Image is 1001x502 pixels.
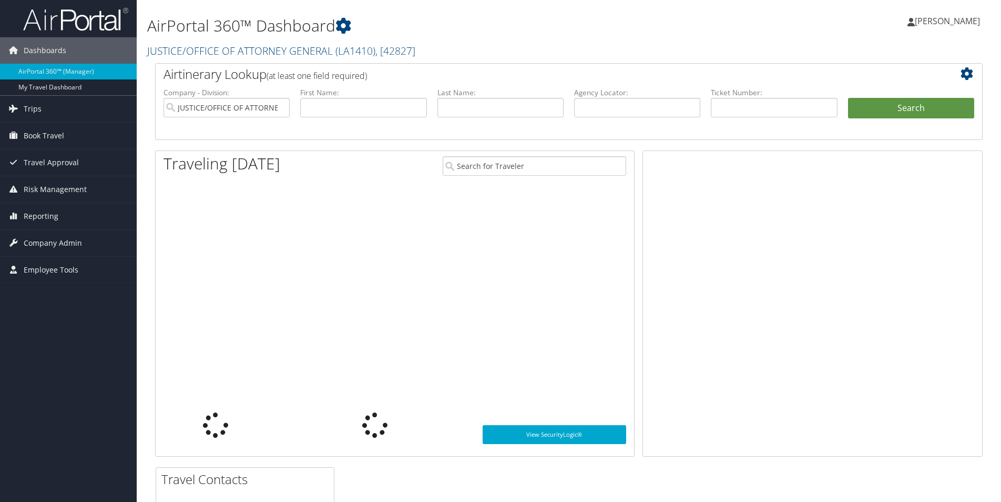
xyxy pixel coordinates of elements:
[300,87,426,98] label: First Name:
[915,15,980,27] span: [PERSON_NAME]
[335,44,375,58] span: ( LA1410 )
[267,70,367,82] span: (at least one field required)
[483,425,626,444] a: View SecurityLogic®
[24,96,42,122] span: Trips
[147,15,709,37] h1: AirPortal 360™ Dashboard
[375,44,415,58] span: , [ 42827 ]
[24,257,78,283] span: Employee Tools
[147,44,415,58] a: JUSTICE/OFFICE OF ATTORNEY GENERAL
[443,156,626,176] input: Search for Traveler
[24,123,64,149] span: Book Travel
[164,65,905,83] h2: Airtinerary Lookup
[24,37,66,64] span: Dashboards
[24,203,58,229] span: Reporting
[24,149,79,176] span: Travel Approval
[437,87,564,98] label: Last Name:
[164,87,290,98] label: Company - Division:
[24,176,87,203] span: Risk Management
[907,5,990,37] a: [PERSON_NAME]
[164,153,280,175] h1: Traveling [DATE]
[574,87,700,98] label: Agency Locator:
[23,7,128,32] img: airportal-logo.png
[711,87,837,98] label: Ticket Number:
[848,98,974,119] button: Search
[24,230,82,256] span: Company Admin
[161,470,334,488] h2: Travel Contacts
